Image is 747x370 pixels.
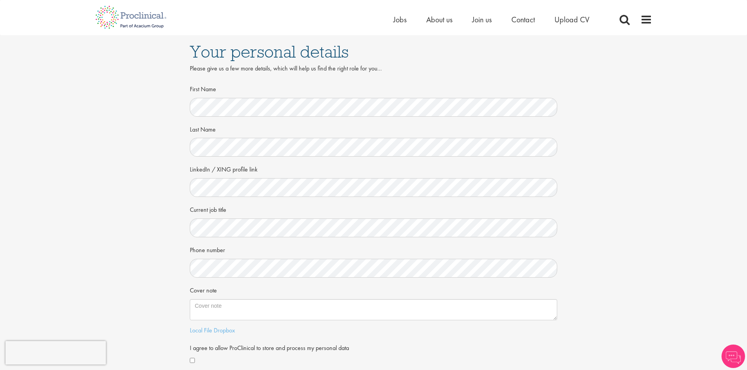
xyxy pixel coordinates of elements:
div: Please give us a few more details, which will help us find the right role for you... [190,64,558,82]
img: Chatbot [722,345,745,368]
a: Local File [190,326,212,334]
label: I agree to allow ProClinical to store and process my personal data [190,341,349,353]
label: Phone number [190,243,225,255]
a: About us [426,14,453,25]
label: Current job title [190,203,226,215]
a: Dropbox [214,326,235,334]
iframe: reCAPTCHA [5,341,106,365]
label: LinkedIn / XING profile link [190,162,258,174]
a: Contact [511,14,535,25]
a: Upload CV [554,14,589,25]
label: Cover note [190,283,217,295]
a: Jobs [393,14,407,25]
label: First Name [190,82,216,94]
h1: Your personal details [190,43,558,60]
label: Last Name [190,123,216,134]
a: Join us [472,14,492,25]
